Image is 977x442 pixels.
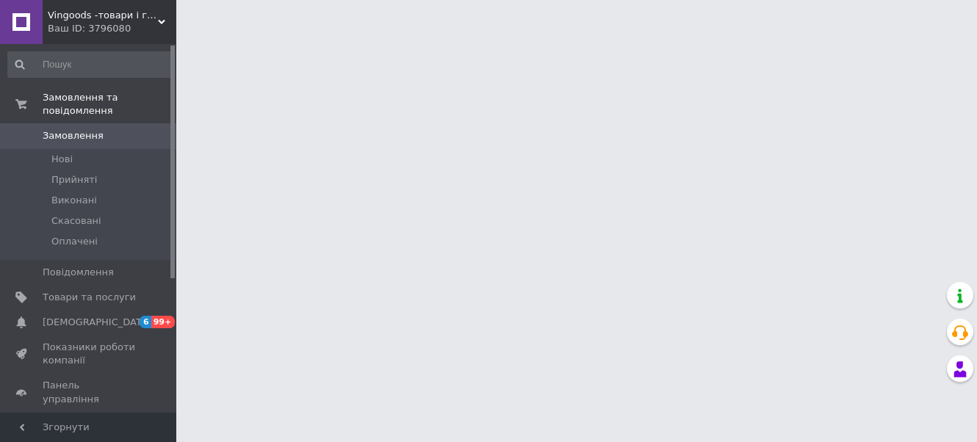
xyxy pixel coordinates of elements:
[51,153,73,166] span: Нові
[140,316,151,328] span: 6
[43,291,136,304] span: Товари та послуги
[43,379,136,405] span: Панель управління
[51,194,97,207] span: Виконані
[43,91,176,117] span: Замовлення та повідомлення
[7,51,173,78] input: Пошук
[43,266,114,279] span: Повідомлення
[51,173,97,186] span: Прийняті
[48,9,158,22] span: Vingoods -товари і гаджети для дому
[151,316,176,328] span: 99+
[43,316,151,329] span: [DEMOGRAPHIC_DATA]
[48,22,176,35] div: Ваш ID: 3796080
[51,214,101,228] span: Скасовані
[43,129,104,142] span: Замовлення
[43,341,136,367] span: Показники роботи компанії
[51,235,98,248] span: Оплачені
